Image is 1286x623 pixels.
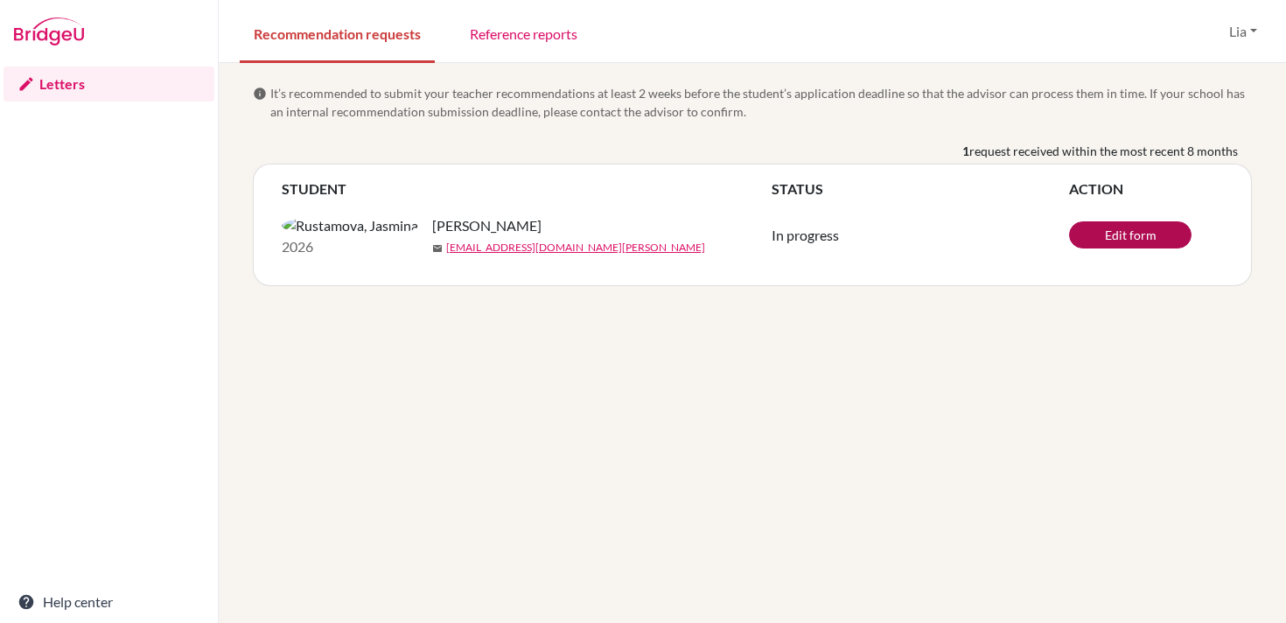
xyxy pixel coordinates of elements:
[282,236,418,257] p: 2026
[1221,15,1265,48] button: Lia
[446,240,705,255] a: [EMAIL_ADDRESS][DOMAIN_NAME][PERSON_NAME]
[282,215,418,236] img: Rustamova, Jasmina
[14,17,84,45] img: Bridge-U
[432,243,443,254] span: mail
[969,142,1238,160] span: request received within the most recent 8 months
[240,3,435,63] a: Recommendation requests
[1069,221,1192,248] a: Edit form
[253,87,267,101] span: info
[3,66,214,101] a: Letters
[1069,178,1223,199] th: ACTION
[282,178,772,199] th: STUDENT
[962,142,969,160] b: 1
[432,215,542,236] span: [PERSON_NAME]
[772,227,839,243] span: In progress
[772,178,1069,199] th: STATUS
[270,84,1252,121] span: It’s recommended to submit your teacher recommendations at least 2 weeks before the student’s app...
[3,584,214,619] a: Help center
[456,3,591,63] a: Reference reports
